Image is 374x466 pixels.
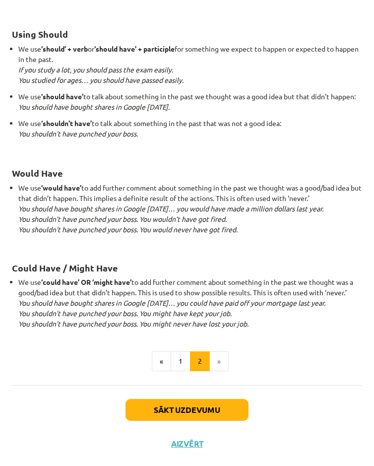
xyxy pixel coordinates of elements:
button: Aizvērt [168,439,206,449]
em: You shouldn’t have punched your boss. You might never have lost your job. [18,319,249,328]
button: 1 [171,351,190,371]
em: You studied for ages… you should have passed easily. [18,75,184,84]
strong: ‘should have’ [41,92,83,101]
nav: Page navigation example [12,351,362,371]
p: We use or for something we expect to happen or expected to happen in the past. [18,44,362,85]
em: You shouldn’t have punched your boss. You might have kept your job. [18,309,232,318]
em: You should have bought shares in Google [DATE]… you would have made a million dollars last year. [18,204,323,213]
em: You should have bought shares in Google [DATE]… you could have paid off your mortgage last year. [18,298,325,307]
p: We use to talk about something in the past we thought was a good idea but that didn’t happen: [18,91,362,112]
strong: Using Should [12,28,68,40]
strong: ‘shouldn’t have’ [41,119,92,128]
strong: ‘would have’ [41,183,81,192]
li: We use to add further comment about something in the past we thought was a good/bad idea but that... [18,183,362,245]
strong: Could Have / Might Have [12,262,118,273]
p: We use to talk about something in the past that was not a good idea: [18,118,362,149]
button: 2 [190,351,210,371]
strong: ‘should’ + verb [41,44,88,53]
em: You shouldn’t have punched your boss. You wouldn’t have got fired. [18,214,227,223]
strong: Would Have [12,167,63,179]
em: You shouldn’t have punched your boss. You would never have got fired. [18,225,238,234]
li: We use to add further comment about something in the past we thought was a good/bad idea but that... [18,277,362,329]
button: « [152,351,171,371]
em: If you study a lot, you should pass the exam easily. [18,65,173,74]
em: You should have bought shares in Google [DATE]. [18,102,170,111]
button: Sākt uzdevumu [125,399,249,421]
strong: ‘should have’ + participle [94,44,175,53]
em: You shouldn’t have punched your boss. [18,129,138,138]
strong: ‘could have’ OR ‘might have’ [41,277,131,286]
